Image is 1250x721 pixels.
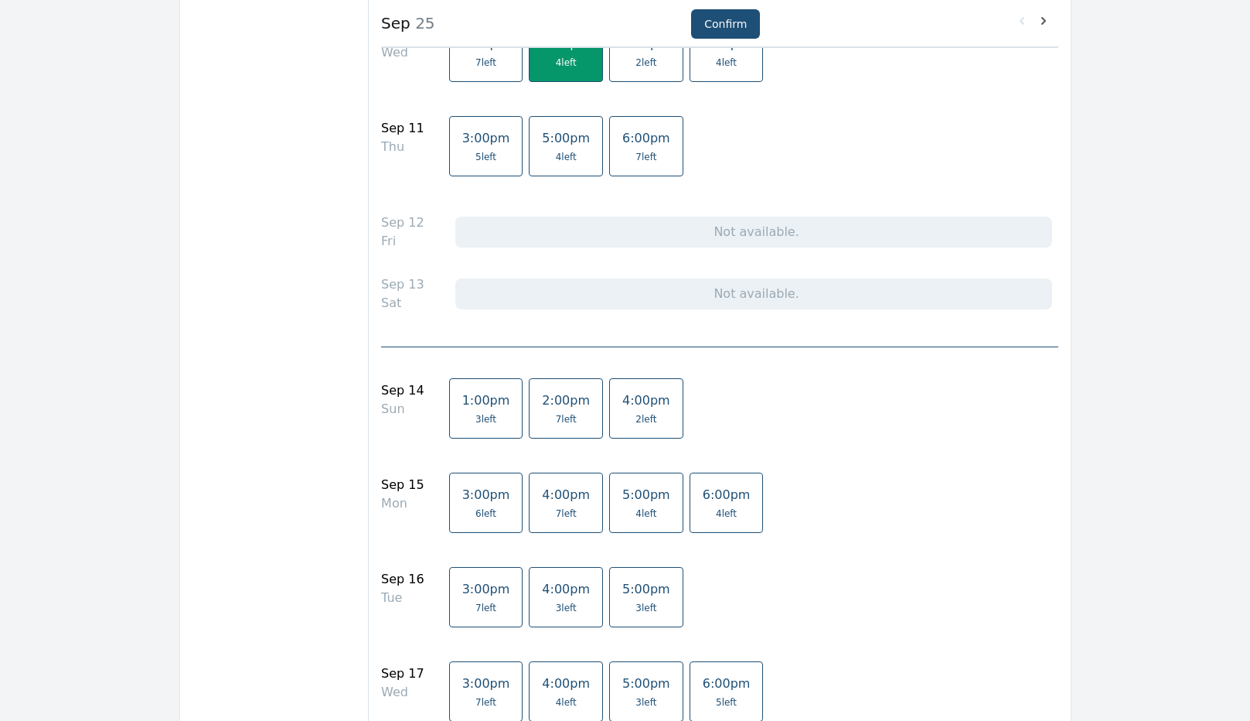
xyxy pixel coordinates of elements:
[542,676,590,691] span: 4:00pm
[635,56,656,69] span: 2 left
[635,696,656,709] span: 3 left
[556,507,577,520] span: 7 left
[703,487,751,502] span: 6:00pm
[462,676,510,691] span: 3:00pm
[635,151,656,163] span: 7 left
[410,14,435,32] span: 25
[462,393,510,408] span: 1:00pm
[716,56,737,69] span: 4 left
[381,232,424,251] div: Fri
[622,582,670,596] span: 5:00pm
[462,582,510,596] span: 3:00pm
[691,9,760,39] button: Confirm
[381,43,424,62] div: Wed
[381,294,424,313] div: Sat
[381,665,424,683] div: Sep 17
[455,217,1052,248] div: Not available.
[475,696,496,709] span: 7 left
[475,413,496,425] span: 3 left
[462,487,510,502] span: 3:00pm
[381,381,424,400] div: Sep 14
[622,131,670,145] span: 6:00pm
[542,582,590,596] span: 4:00pm
[622,487,670,502] span: 5:00pm
[381,138,424,156] div: Thu
[703,676,751,691] span: 6:00pm
[635,413,656,425] span: 2 left
[556,602,577,614] span: 3 left
[381,119,424,138] div: Sep 11
[542,131,590,145] span: 5:00pm
[542,393,590,408] span: 2:00pm
[556,413,577,425] span: 7 left
[381,683,424,702] div: Wed
[381,476,424,494] div: Sep 15
[381,494,424,513] div: Mon
[475,56,496,69] span: 7 left
[542,487,590,502] span: 4:00pm
[475,151,496,163] span: 5 left
[381,589,424,607] div: Tue
[635,507,656,520] span: 4 left
[622,393,670,408] span: 4:00pm
[381,275,424,294] div: Sep 13
[381,14,410,32] strong: Sep
[462,131,510,145] span: 3:00pm
[475,507,496,520] span: 6 left
[622,676,670,691] span: 5:00pm
[635,602,656,614] span: 3 left
[556,696,577,709] span: 4 left
[716,507,737,520] span: 4 left
[381,400,424,419] div: Sun
[381,570,424,589] div: Sep 16
[556,151,577,163] span: 4 left
[381,214,424,232] div: Sep 12
[556,56,577,69] span: 4 left
[716,696,737,709] span: 5 left
[475,602,496,614] span: 7 left
[455,278,1052,309] div: Not available.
